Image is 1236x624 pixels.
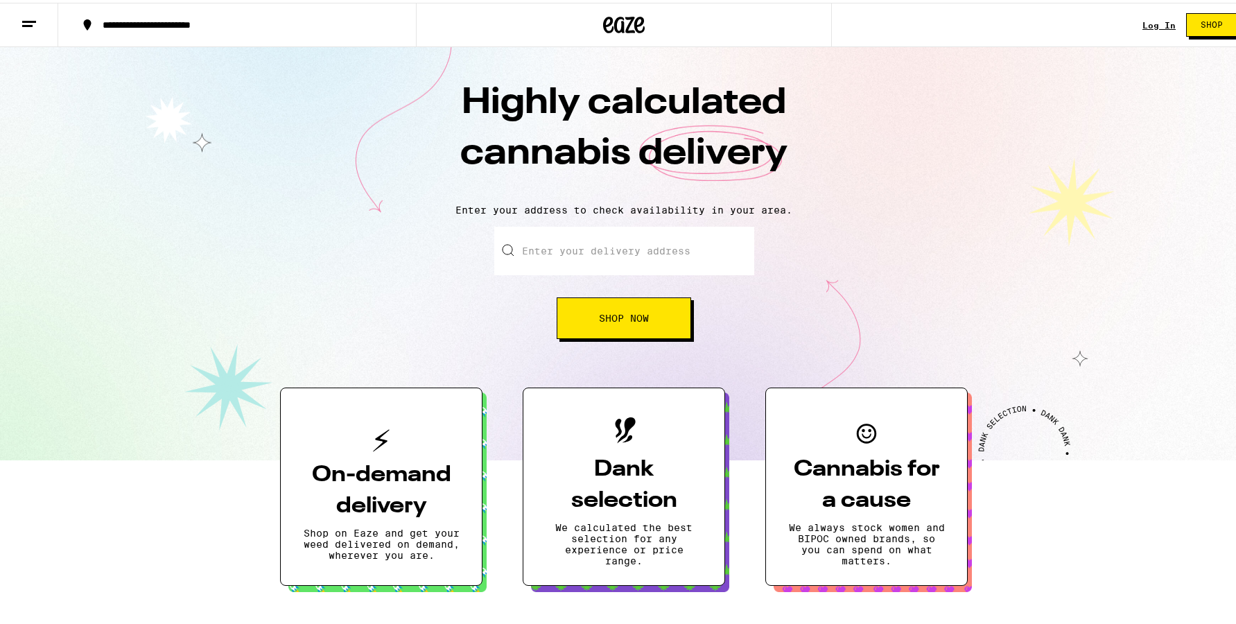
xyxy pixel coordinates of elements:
h3: Dank selection [546,451,702,514]
h3: On-demand delivery [303,457,460,519]
button: On-demand deliveryShop on Eaze and get your weed delivered on demand, wherever you are. [280,385,482,583]
h3: Cannabis for a cause [788,451,945,514]
p: Shop on Eaze and get your weed delivered on demand, wherever you are. [303,525,460,558]
input: Enter your delivery address [494,224,754,272]
p: We always stock women and BIPOC owned brands, so you can spend on what matters. [788,519,945,564]
p: We calculated the best selection for any experience or price range. [546,519,702,564]
div: Log In [1142,18,1176,27]
h1: Highly calculated cannabis delivery [381,76,867,191]
button: Cannabis for a causeWe always stock women and BIPOC owned brands, so you can spend on what matters. [765,385,968,583]
p: Enter your address to check availability in your area. [14,202,1234,213]
button: Dank selectionWe calculated the best selection for any experience or price range. [523,385,725,583]
span: Shop Now [599,311,649,320]
button: Shop Now [557,295,691,336]
span: Shop [1201,18,1223,26]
